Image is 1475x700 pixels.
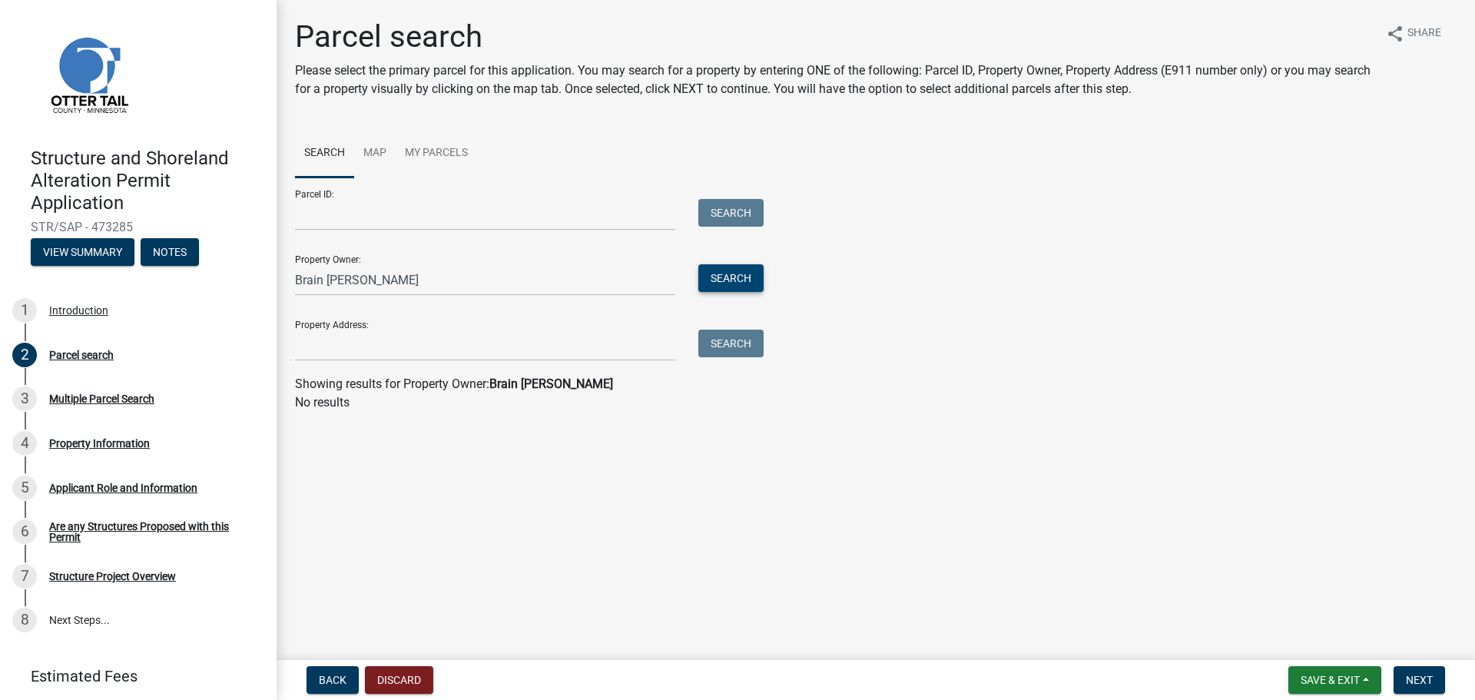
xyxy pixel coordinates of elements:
[12,431,37,456] div: 4
[12,343,37,367] div: 2
[295,129,354,178] a: Search
[307,666,359,694] button: Back
[49,571,176,582] div: Structure Project Overview
[1394,666,1445,694] button: Next
[698,199,764,227] button: Search
[698,330,764,357] button: Search
[295,375,1457,393] div: Showing results for Property Owner:
[31,220,246,234] span: STR/SAP - 473285
[31,247,134,260] wm-modal-confirm: Summary
[141,247,199,260] wm-modal-confirm: Notes
[1288,666,1381,694] button: Save & Exit
[295,18,1374,55] h1: Parcel search
[698,264,764,292] button: Search
[49,393,154,404] div: Multiple Parcel Search
[49,483,197,493] div: Applicant Role and Information
[31,148,264,214] h4: Structure and Shoreland Alteration Permit Application
[1301,674,1360,686] span: Save & Exit
[31,238,134,266] button: View Summary
[365,666,433,694] button: Discard
[12,564,37,589] div: 7
[49,521,252,542] div: Are any Structures Proposed with this Permit
[12,386,37,411] div: 3
[12,298,37,323] div: 1
[31,16,146,131] img: Otter Tail County, Minnesota
[1407,25,1441,43] span: Share
[396,129,477,178] a: My Parcels
[49,350,114,360] div: Parcel search
[295,393,1457,412] p: No results
[295,61,1374,98] p: Please select the primary parcel for this application. You may search for a property by entering ...
[12,519,37,544] div: 6
[1374,18,1453,48] button: shareShare
[319,674,346,686] span: Back
[1386,25,1404,43] i: share
[489,377,613,391] strong: Brain [PERSON_NAME]
[1406,674,1433,686] span: Next
[141,238,199,266] button: Notes
[49,305,108,316] div: Introduction
[49,438,150,449] div: Property Information
[12,661,252,692] a: Estimated Fees
[12,476,37,500] div: 5
[354,129,396,178] a: Map
[12,608,37,632] div: 8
